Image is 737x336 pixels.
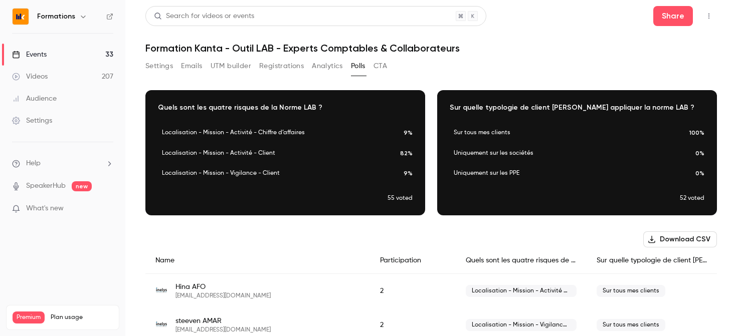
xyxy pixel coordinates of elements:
[374,58,387,74] button: CTA
[456,247,587,274] div: Quels sont les quatre risques de la Norme LAB ?
[145,274,717,308] div: h.afo@inelys.fr
[597,319,665,331] span: Sur tous mes clients
[12,72,48,82] div: Videos
[175,326,271,334] span: [EMAIL_ADDRESS][DOMAIN_NAME]
[26,181,66,191] a: SpeakerHub
[13,9,29,25] img: Formations
[587,247,717,274] div: Sur quelle typologie de client [PERSON_NAME] appliquer la norme LAB ?
[12,94,57,104] div: Audience
[12,158,113,169] li: help-dropdown-opener
[51,313,113,321] span: Plan usage
[72,181,92,191] span: new
[466,285,577,297] span: Localisation - Mission - Activité - Chiffre d’affaires
[312,58,343,74] button: Analytics
[26,158,41,169] span: Help
[154,11,254,22] div: Search for videos or events
[211,58,251,74] button: UTM builder
[259,58,304,74] button: Registrations
[155,319,167,331] img: inelys.fr
[181,58,202,74] button: Emails
[653,6,693,26] button: Share
[37,12,75,22] h6: Formations
[13,311,45,323] span: Premium
[101,204,113,213] iframe: Noticeable Trigger
[351,58,365,74] button: Polls
[466,319,577,331] span: Localisation - Mission - Vigilance - Client
[370,274,456,308] div: 2
[175,292,271,300] span: [EMAIL_ADDRESS][DOMAIN_NAME]
[155,285,167,297] img: inelys.fr
[643,231,717,247] button: Download CSV
[12,50,47,60] div: Events
[145,58,173,74] button: Settings
[175,282,271,292] span: Hina AFO
[145,247,370,274] div: Name
[12,116,52,126] div: Settings
[26,203,64,214] span: What's new
[370,247,456,274] div: Participation
[145,42,717,54] h1: Formation Kanta - Outil LAB - Experts Comptables & Collaborateurs
[597,285,665,297] span: Sur tous mes clients
[175,316,271,326] span: steeven AMAR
